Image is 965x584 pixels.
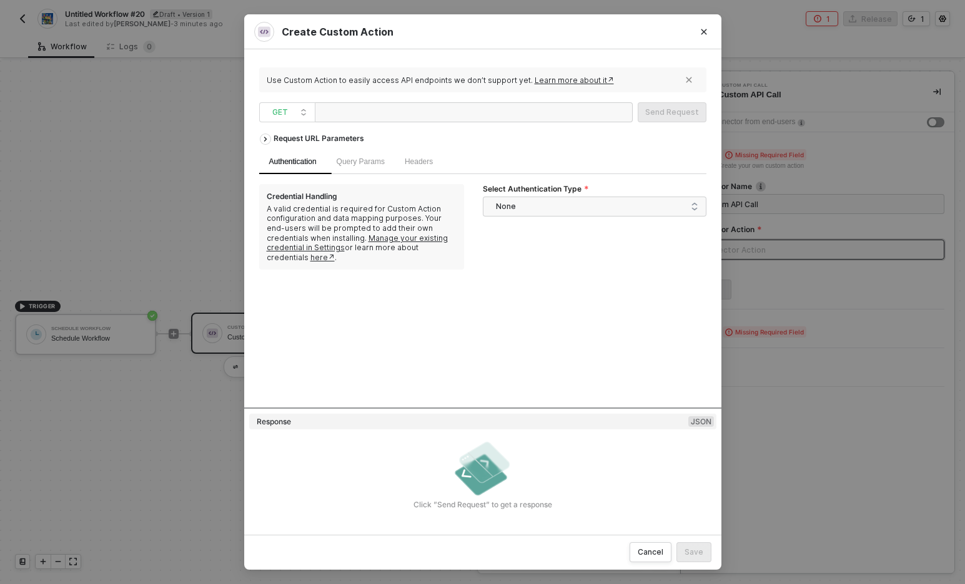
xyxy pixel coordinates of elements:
[638,547,663,557] div: Cancel
[272,103,307,122] span: GET
[638,102,706,122] button: Send Request
[535,75,614,85] a: Learn more about it↗
[310,253,335,262] a: here↗
[630,542,671,562] button: Cancel
[337,157,385,166] span: Query Params
[258,26,270,38] img: integration-icon
[688,416,714,427] span: JSON
[254,22,711,42] div: Create Custom Action
[257,417,291,427] div: Response
[685,76,693,84] span: icon-close
[483,184,589,194] label: Select Authentication Type
[267,75,680,85] div: Use Custom Action to easily access API endpoints we don’t support yet.
[267,233,448,253] a: Manage your existing credential in Settings
[405,157,433,166] span: Headers
[267,192,337,202] div: Credential Handling
[267,204,457,263] div: A valid credential is required for Custom Action configuration and data mapping purposes. Your en...
[496,197,698,216] span: None
[452,437,514,500] img: empty-state-send-request
[267,127,370,150] div: Request URL Parameters
[260,137,270,142] span: icon-arrow-right
[676,542,711,562] button: Save
[269,156,317,168] div: Authentication
[249,500,716,510] div: Click ”Send Request” to get a response
[686,14,721,49] button: Close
